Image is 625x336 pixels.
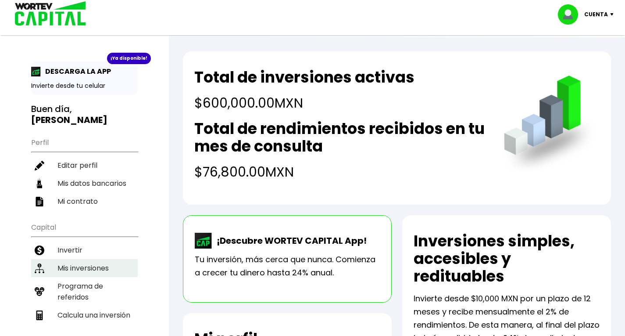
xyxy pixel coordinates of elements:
h3: Buen día, [31,104,138,126]
img: inversiones-icon.6695dc30.svg [35,264,44,273]
p: Invierte desde tu celular [31,81,138,90]
p: Tu inversión, más cerca que nunca. Comienza a crecer tu dinero hasta 24% anual. [195,253,380,279]
h2: Total de rendimientos recibidos en tu mes de consulta [194,120,486,155]
img: grafica.516fef24.png [500,76,600,175]
a: Editar perfil [31,156,138,174]
div: ¡Ya disponible! [107,53,151,64]
img: contrato-icon.f2db500c.svg [35,197,44,206]
img: profile-image [558,4,584,25]
p: ¡Descubre WORTEV CAPITAL App! [212,234,367,247]
b: [PERSON_NAME] [31,114,107,126]
a: Programa de referidos [31,277,138,306]
h2: Inversiones simples, accesibles y redituables [414,232,600,285]
h4: $600,000.00 MXN [194,93,414,113]
a: Invertir [31,241,138,259]
img: icon-down [608,13,620,16]
a: Mi contrato [31,192,138,210]
p: DESCARGA LA APP [41,66,111,77]
a: Mis inversiones [31,259,138,277]
p: Cuenta [584,8,608,21]
ul: Perfil [31,133,138,210]
img: datos-icon.10cf9172.svg [35,179,44,188]
img: editar-icon.952d3147.svg [35,161,44,170]
img: app-icon [31,67,41,76]
a: Mis datos bancarios [31,174,138,192]
a: Calcula una inversión [31,306,138,324]
img: wortev-capital-app-icon [195,233,212,249]
h4: $76,800.00 MXN [194,162,486,182]
img: recomiendanos-icon.9b8e9327.svg [35,287,44,296]
h2: Total de inversiones activas [194,69,414,86]
img: calculadora-icon.17d418c4.svg [35,311,44,320]
img: invertir-icon.b3b967d7.svg [35,246,44,255]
